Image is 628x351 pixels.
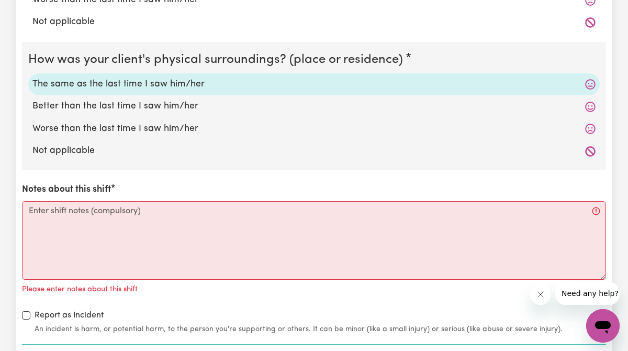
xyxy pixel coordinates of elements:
legend: How was your client's physical surroundings? (place or residence) [28,50,407,69]
small: An incident is harm, or potential harm, to the person you're supporting or others. It can be mino... [35,324,606,335]
p: Please enter notes about this shift [22,284,138,295]
label: Not applicable [32,144,596,158]
iframe: Message from company [555,282,620,305]
label: Better than the last time I saw him/her [32,100,596,113]
label: Not applicable [32,15,596,29]
label: Worse than the last time I saw him/her [32,122,596,136]
iframe: Close message [530,284,551,305]
label: The same as the last time I saw him/her [32,78,596,91]
iframe: Button to launch messaging window [586,309,620,343]
label: Notes about this shift [22,183,111,196]
label: Report as Incident [35,309,104,322]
